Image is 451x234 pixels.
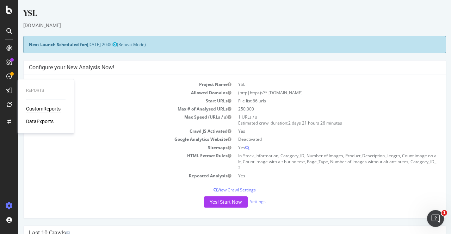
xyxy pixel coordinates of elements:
[216,97,422,105] td: File list 66 urls
[11,152,216,172] td: HTML Extract Rules
[11,42,69,48] strong: Next Launch Scheduled for:
[5,36,428,53] div: (Repeat Mode)
[270,120,324,126] span: 2 days 21 hours 26 minutes
[11,172,216,180] td: Repeated Analysis
[216,105,422,113] td: 250,000
[427,210,444,227] iframe: Intercom live chat
[216,135,422,143] td: Deactivated
[11,80,216,88] td: Project Name
[11,144,216,152] td: Sitemaps
[69,42,99,48] span: [DATE] 20:00
[26,118,54,125] a: DataExports
[26,105,61,112] a: CustomReports
[216,80,422,88] td: YSL
[11,105,216,113] td: Max # of Analysed URLs
[186,196,229,208] button: Yes! Start Now
[216,127,422,135] td: Yes
[26,88,66,94] div: Reports
[11,64,422,71] h4: Configure your New Analysis Now!
[11,127,216,135] td: Crawl JS Activated
[11,135,216,143] td: Google Analytics Website
[11,113,216,127] td: Max Speed (URLs / s)
[231,199,247,205] a: Settings
[11,89,216,97] td: Allowed Domains
[216,113,422,127] td: 1 URLs / s Estimated crawl duration:
[216,172,422,180] td: Yes
[5,7,428,22] div: YSL
[11,187,422,193] p: View Crawl Settings
[11,97,216,105] td: Start URLs
[441,210,447,216] span: 1
[216,144,422,152] td: Yes
[216,152,422,172] td: In-Stock_Information, Category_ID, Number of Images, Product_Description_Length, Count image no a...
[5,22,428,29] div: [DOMAIN_NAME]
[216,89,422,97] td: (http|https)://*.[DOMAIN_NAME]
